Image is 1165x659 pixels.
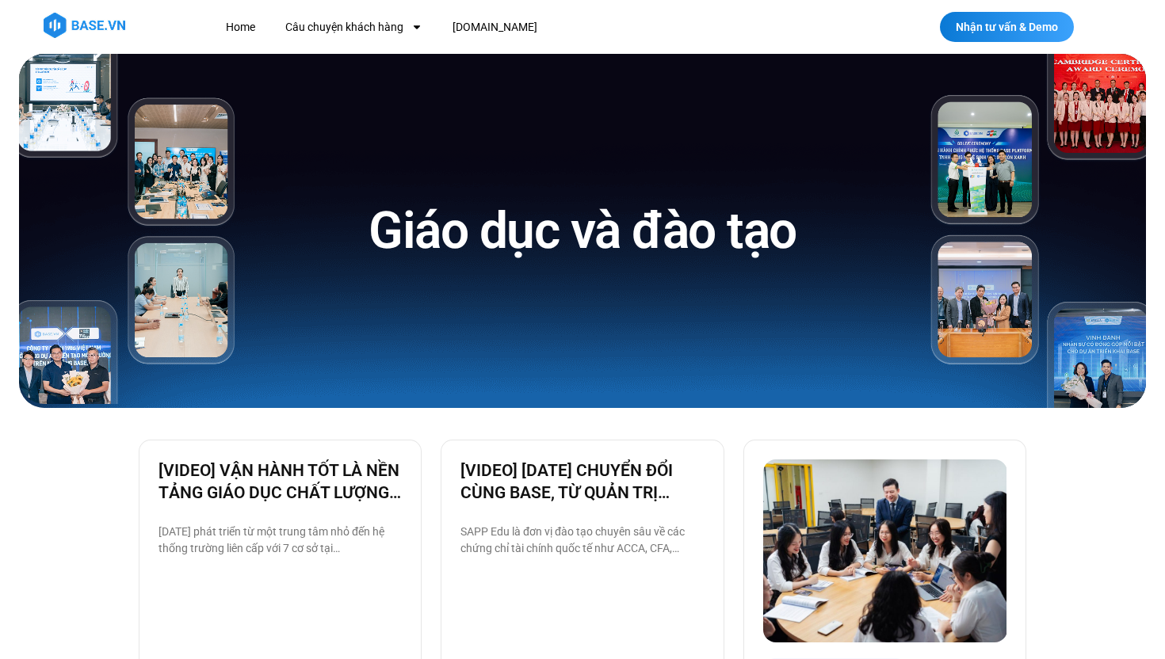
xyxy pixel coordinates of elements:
a: Câu chuyện khách hàng [273,13,434,42]
a: [VIDEO] [DATE] CHUYỂN ĐỔI CÙNG BASE, TỪ QUẢN TRỊ NHÂN SỰ ĐẾN VẬN HÀNH TOÀN BỘ TỔ CHỨC TẠI [GEOGRA... [460,459,704,504]
span: Nhận tư vấn & Demo [956,21,1058,32]
a: [VIDEO] VẬN HÀNH TỐT LÀ NỀN TẢNG GIÁO DỤC CHẤT LƯỢNG – BAMBOO SCHOOL CHỌN BASE [159,459,402,504]
a: Home [214,13,267,42]
nav: Menu [214,13,828,42]
h1: Giáo dục và đào tạo [369,198,796,264]
p: SAPP Edu là đơn vị đào tạo chuyên sâu về các chứng chỉ tài chính quốc tế như ACCA, CFA, CMA… Với ... [460,524,704,557]
p: [DATE] phát triển từ một trung tâm nhỏ đến hệ thống trường liên cấp với 7 cơ sở tại [GEOGRAPHIC_D... [159,524,402,557]
a: Nhận tư vấn & Demo [940,12,1074,42]
a: [DOMAIN_NAME] [441,13,549,42]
